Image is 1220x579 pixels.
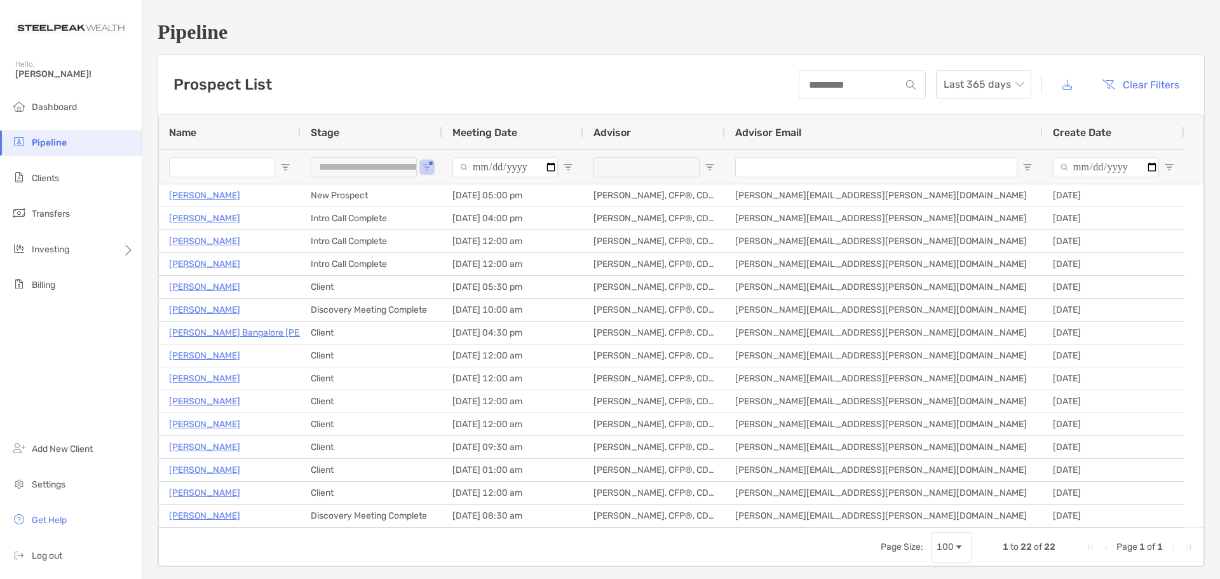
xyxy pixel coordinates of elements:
[15,5,126,51] img: Zoe Logo
[1043,436,1184,458] div: [DATE]
[881,542,923,552] div: Page Size:
[725,322,1043,344] div: [PERSON_NAME][EMAIL_ADDRESS][PERSON_NAME][DOMAIN_NAME]
[1043,207,1184,229] div: [DATE]
[583,436,725,458] div: [PERSON_NAME], CFP®, CDFA®
[593,126,631,139] span: Advisor
[1092,71,1189,99] button: Clear Filters
[11,276,27,292] img: billing icon
[32,550,62,561] span: Log out
[1003,542,1008,552] span: 1
[1043,184,1184,207] div: [DATE]
[583,367,725,390] div: [PERSON_NAME], CFP®, CDFA®
[169,393,240,409] a: [PERSON_NAME]
[442,276,583,298] div: [DATE] 05:30 pm
[583,505,725,527] div: [PERSON_NAME], CFP®, CDFA®
[1086,542,1096,552] div: First Page
[1020,542,1032,552] span: 22
[725,482,1043,504] div: [PERSON_NAME][EMAIL_ADDRESS][PERSON_NAME][DOMAIN_NAME]
[705,162,715,172] button: Open Filter Menu
[1043,367,1184,390] div: [DATE]
[583,184,725,207] div: [PERSON_NAME], CFP®, CDFA®
[442,367,583,390] div: [DATE] 12:00 am
[583,322,725,344] div: [PERSON_NAME], CFP®, CDFA®
[11,134,27,149] img: pipeline icon
[158,20,1205,44] h1: Pipeline
[583,344,725,367] div: [PERSON_NAME], CFP®, CDFA®
[11,170,27,185] img: clients icon
[583,459,725,481] div: [PERSON_NAME], CFP®, CDFA®
[11,241,27,256] img: investing icon
[169,439,240,455] a: [PERSON_NAME]
[280,162,290,172] button: Open Filter Menu
[301,322,442,344] div: Client
[735,126,801,139] span: Advisor Email
[169,325,356,341] a: [PERSON_NAME] Bangalore [PERSON_NAME]
[937,542,954,552] div: 100
[169,187,240,203] a: [PERSON_NAME]
[442,505,583,527] div: [DATE] 08:30 am
[169,157,275,177] input: Name Filter Input
[725,207,1043,229] div: [PERSON_NAME][EMAIL_ADDRESS][PERSON_NAME][DOMAIN_NAME]
[725,505,1043,527] div: [PERSON_NAME][EMAIL_ADDRESS][PERSON_NAME][DOMAIN_NAME]
[1022,162,1033,172] button: Open Filter Menu
[301,413,442,435] div: Client
[1053,126,1111,139] span: Create Date
[442,230,583,252] div: [DATE] 12:00 am
[32,208,70,219] span: Transfers
[725,436,1043,458] div: [PERSON_NAME][EMAIL_ADDRESS][PERSON_NAME][DOMAIN_NAME]
[442,459,583,481] div: [DATE] 01:00 am
[169,416,240,432] a: [PERSON_NAME]
[169,371,240,386] a: [PERSON_NAME]
[11,440,27,456] img: add_new_client icon
[169,233,240,249] a: [PERSON_NAME]
[583,482,725,504] div: [PERSON_NAME], CFP®, CDFA®
[169,485,240,501] a: [PERSON_NAME]
[725,299,1043,321] div: [PERSON_NAME][EMAIL_ADDRESS][PERSON_NAME][DOMAIN_NAME]
[169,210,240,226] a: [PERSON_NAME]
[442,207,583,229] div: [DATE] 04:00 pm
[583,413,725,435] div: [PERSON_NAME], CFP®, CDFA®
[442,390,583,412] div: [DATE] 12:00 am
[1010,542,1019,552] span: to
[301,207,442,229] div: Intro Call Complete
[301,344,442,367] div: Client
[301,390,442,412] div: Client
[1044,542,1055,552] span: 22
[15,69,134,79] span: [PERSON_NAME]!
[583,230,725,252] div: [PERSON_NAME], CFP®, CDFA®
[725,367,1043,390] div: [PERSON_NAME][EMAIL_ADDRESS][PERSON_NAME][DOMAIN_NAME]
[169,348,240,364] a: [PERSON_NAME]
[169,302,240,318] p: [PERSON_NAME]
[301,459,442,481] div: Client
[583,207,725,229] div: [PERSON_NAME], CFP®, CDFA®
[725,413,1043,435] div: [PERSON_NAME][EMAIL_ADDRESS][PERSON_NAME][DOMAIN_NAME]
[1043,299,1184,321] div: [DATE]
[1147,542,1155,552] span: of
[452,157,558,177] input: Meeting Date Filter Input
[931,532,972,562] div: Page Size
[725,253,1043,275] div: [PERSON_NAME][EMAIL_ADDRESS][PERSON_NAME][DOMAIN_NAME]
[169,462,240,478] a: [PERSON_NAME]
[1043,344,1184,367] div: [DATE]
[32,244,69,255] span: Investing
[11,476,27,491] img: settings icon
[169,256,240,272] a: [PERSON_NAME]
[583,276,725,298] div: [PERSON_NAME], CFP®, CDFA®
[301,230,442,252] div: Intro Call Complete
[944,71,1024,99] span: Last 365 days
[11,512,27,527] img: get-help icon
[1183,542,1193,552] div: Last Page
[1043,505,1184,527] div: [DATE]
[1043,459,1184,481] div: [DATE]
[725,276,1043,298] div: [PERSON_NAME][EMAIL_ADDRESS][PERSON_NAME][DOMAIN_NAME]
[32,137,67,148] span: Pipeline
[583,390,725,412] div: [PERSON_NAME], CFP®, CDFA®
